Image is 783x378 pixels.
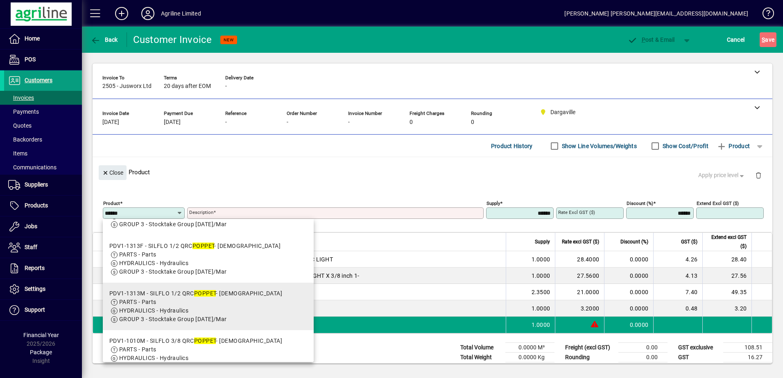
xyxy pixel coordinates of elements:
app-page-header-button: Delete [749,171,768,179]
td: 0.00 [618,353,668,362]
button: Product History [488,139,536,153]
span: 1.0000 [532,255,550,263]
td: 16.27 [723,353,772,362]
td: 0.0000 Kg [505,353,554,362]
a: Home [4,29,82,49]
mat-option: PDV1-1313F - SILFLO 1/2 QRC POPPET - FEMALE [103,235,314,283]
em: POPPET [194,290,216,297]
a: POS [4,49,82,70]
mat-label: Rate excl GST ($) [558,209,595,215]
td: 0.0000 [604,268,653,284]
span: HYDRAULICS - Hydraulics [119,355,188,361]
span: Suppliers [25,181,48,188]
a: Support [4,300,82,320]
div: Product [93,157,772,187]
span: Extend excl GST ($) [708,233,747,251]
span: 0 [471,119,474,126]
span: 2505 - Jusworx Ltd [102,83,152,90]
mat-label: Discount (%) [627,200,653,206]
mat-label: Description [189,209,213,215]
td: 4.13 [653,268,702,284]
span: Cancel [727,33,745,46]
div: 28.4000 [560,255,599,263]
button: Apply price level [695,168,749,183]
div: 27.5600 [560,272,599,280]
td: GST [674,353,723,362]
div: Customer Invoice [133,33,212,46]
td: Total Weight [456,353,505,362]
app-page-header-button: Back [82,32,127,47]
span: - [287,119,288,126]
span: Package [30,349,52,355]
button: Post & Email [623,32,679,47]
span: HYDRAULICS - Hydraulics [119,260,188,266]
span: 1.0000 [532,272,550,280]
td: Total Volume [456,343,505,353]
td: GST exclusive [674,343,723,353]
span: PARTS - Parts [119,299,156,305]
td: 49.35 [702,284,751,300]
span: - [225,83,227,90]
a: Invoices [4,91,82,105]
td: 0.00 [618,343,668,353]
button: Close [99,165,127,180]
td: 124.78 [723,362,772,373]
a: Knowledge Base [756,2,773,28]
td: 0.0000 [604,251,653,268]
span: S [762,36,765,43]
td: 0.48 [653,300,702,317]
span: 0 [410,119,413,126]
span: PARTS - Parts [119,346,156,353]
div: PDV1-1313M - SILFLO 1/2 QRC - [DEMOGRAPHIC_DATA] [109,289,282,298]
span: HYDRAULICS - Hydraulics [119,307,188,314]
span: Items [8,150,27,157]
span: - [348,119,350,126]
label: Show Cost/Profit [661,142,708,150]
button: Cancel [725,32,747,47]
mat-label: Extend excl GST ($) [697,200,739,206]
span: GROUP 3 - Stocktake Group [DATE]/Mar [119,316,227,322]
mat-label: Supply [487,200,500,206]
mat-option: PDV1-1010M - SILFLO 3/8 QRC POPPET - MALE [103,330,314,378]
label: Show Line Volumes/Weights [560,142,637,150]
span: Products [25,202,48,209]
mat-option: PDV1-1313M - SILFLO 1/2 QRC POPPET - MALE [103,283,314,330]
span: Rate excl GST ($) [562,237,599,246]
span: Staff [25,244,37,250]
span: [DATE] [102,119,119,126]
td: 28.40 [702,251,751,268]
a: Items [4,146,82,160]
span: Jobs [25,223,37,229]
app-page-header-button: Close [97,169,129,176]
span: Home [25,35,40,42]
td: 0.0000 M³ [505,343,554,353]
a: Quotes [4,119,82,133]
span: Reports [25,265,45,271]
span: GROUP 3 - Stocktake Group [DATE]/Mar [119,221,227,227]
button: Delete [749,165,768,185]
span: Backorders [8,136,42,143]
a: Staff [4,237,82,258]
span: Payments [8,108,39,115]
td: 0.0000 [604,284,653,300]
span: Settings [25,286,45,292]
span: 1.0000 [532,304,550,313]
span: Back [91,36,118,43]
td: Rounding [561,353,618,362]
td: 3.20 [702,300,751,317]
span: Product History [491,139,533,153]
div: 21.0000 [560,288,599,296]
span: Invoices [8,94,34,101]
span: - [225,119,227,126]
td: 7.40 [653,284,702,300]
span: 20 days after EOM [164,83,211,90]
div: 3.2000 [560,304,599,313]
td: 27.56 [702,268,751,284]
em: POPPET [192,243,215,249]
span: 18 MM DKOL [DEMOGRAPHIC_DATA] METRIC LIGHT [195,255,333,263]
span: Customers [25,77,52,83]
a: Payments [4,105,82,119]
span: Communications [8,164,57,171]
a: Communications [4,160,82,174]
span: Quotes [8,122,32,129]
